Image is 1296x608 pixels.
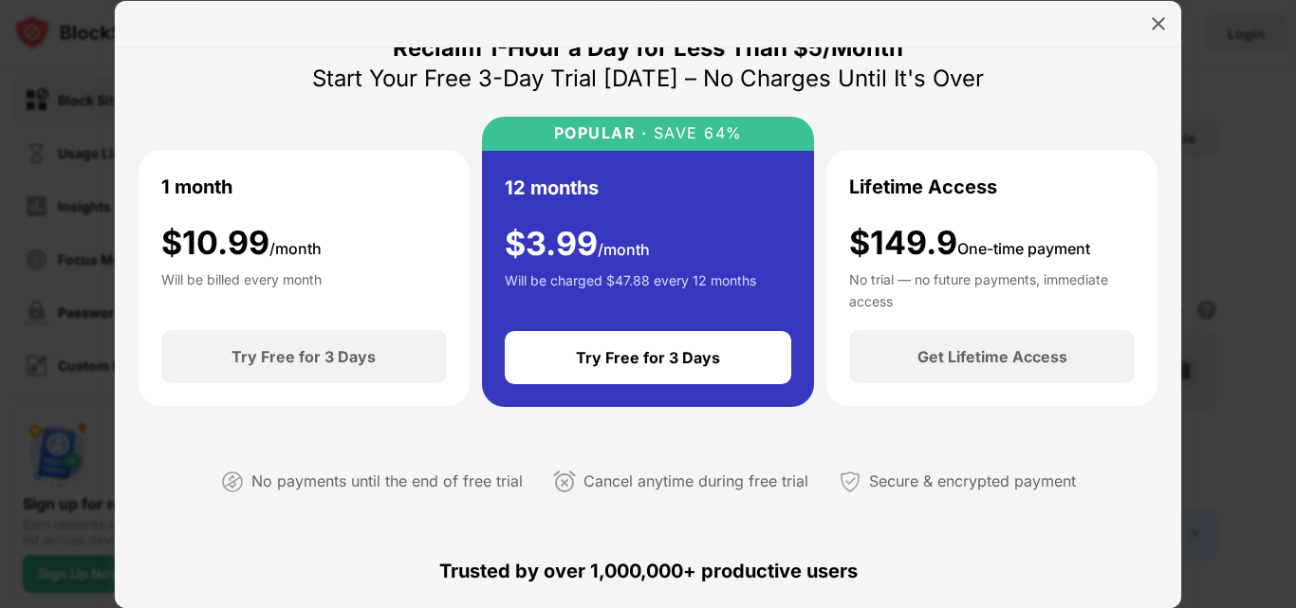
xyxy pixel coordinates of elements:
[505,270,756,308] div: Will be charged $47.88 every 12 months
[647,124,743,142] div: SAVE 64%
[849,224,1090,263] div: $149.9
[505,225,650,264] div: $ 3.99
[269,239,322,258] span: /month
[251,468,523,495] div: No payments until the end of free trial
[598,240,650,259] span: /month
[839,470,861,493] img: secured-payment
[161,269,322,307] div: Will be billed every month
[312,64,984,94] div: Start Your Free 3-Day Trial [DATE] – No Charges Until It's Over
[869,468,1076,495] div: Secure & encrypted payment
[221,470,244,493] img: not-paying
[161,224,322,263] div: $ 10.99
[849,173,997,201] div: Lifetime Access
[576,348,720,367] div: Try Free for 3 Days
[849,269,1135,307] div: No trial — no future payments, immediate access
[505,174,599,202] div: 12 months
[393,33,903,64] div: Reclaim 1-Hour a Day for Less Than $5/Month
[583,468,808,495] div: Cancel anytime during free trial
[917,347,1067,366] div: Get Lifetime Access
[957,239,1090,258] span: One-time payment
[161,173,232,201] div: 1 month
[553,470,576,493] img: cancel-anytime
[231,347,376,366] div: Try Free for 3 Days
[554,124,648,142] div: POPULAR ·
